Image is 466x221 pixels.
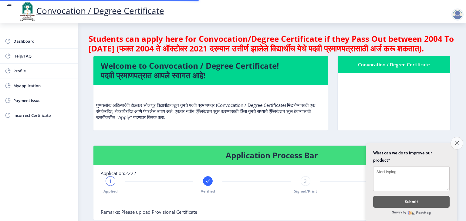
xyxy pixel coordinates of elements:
[201,189,215,194] span: Verified
[13,38,73,45] span: Dashboard
[304,178,307,184] span: 3
[13,97,73,104] span: Payment issue
[101,170,136,176] span: Application:2222
[18,5,164,16] a: Convocation / Degree Certificate
[103,189,118,194] span: Applied
[13,82,73,89] span: Myapplication
[294,189,317,194] span: Signed/Print
[13,112,73,119] span: Incorrect Certificate
[13,52,73,60] span: Help/FAQ
[101,61,321,80] h4: Welcome to Convocation / Degree Certificate! पदवी प्रमाणपत्रात आपले स्वागत आहे!
[89,34,455,53] h4: Students can apply here for Convocation/Degree Certificate if they Pass Out between 2004 To [DATE...
[13,67,73,74] span: Profile
[18,1,36,22] img: logo
[101,150,443,160] h4: Application Process Bar
[345,61,443,68] div: Convocation / Degree Certificate
[96,90,325,120] p: पुण्यश्लोक अहिल्यादेवी होळकर सोलापूर विद्यापीठाकडून तुमचे पदवी प्रमाणपत्र (Convocation / Degree C...
[101,209,197,215] span: Remarks: Please upload Provisional Certificate
[109,178,112,184] span: 1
